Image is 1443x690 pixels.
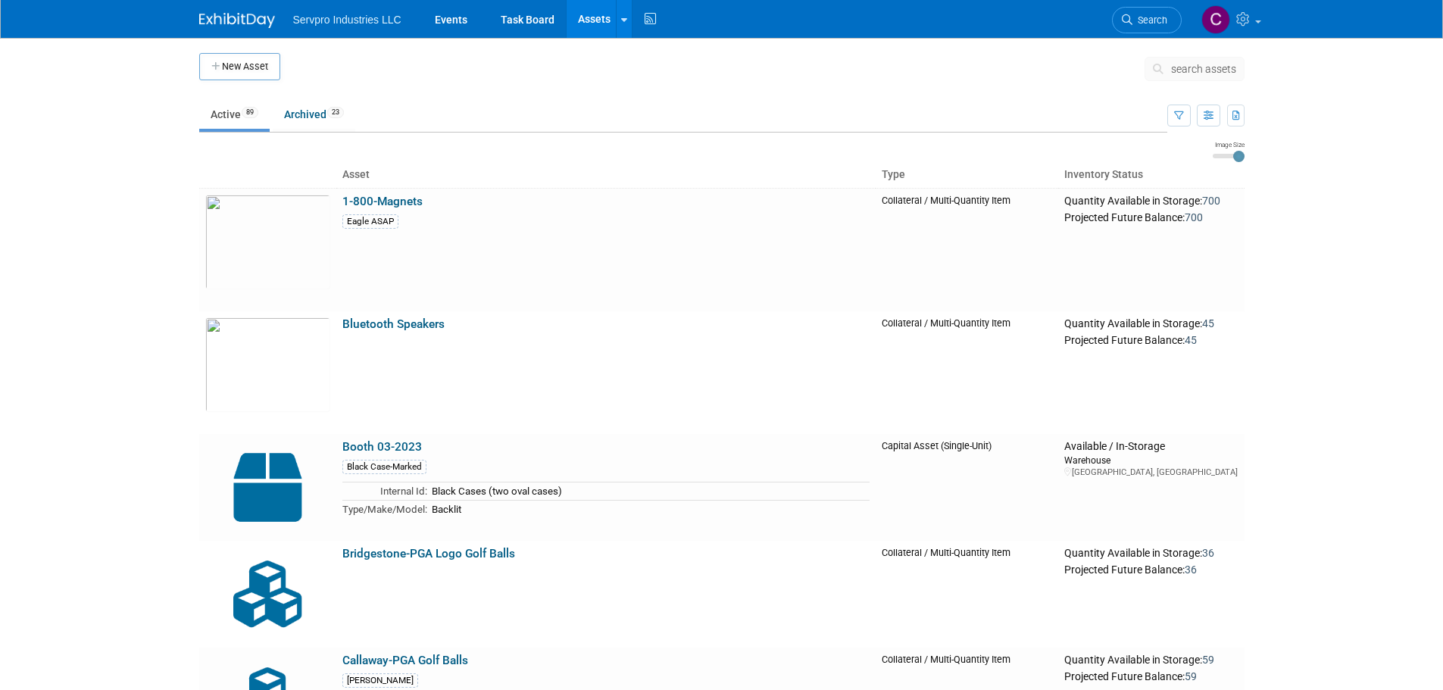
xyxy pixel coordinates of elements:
span: Servpro Industries LLC [293,14,401,26]
span: 59 [1185,670,1197,682]
a: Active89 [199,100,270,129]
div: [PERSON_NAME] [342,673,418,688]
span: search assets [1171,63,1236,75]
button: New Asset [199,53,280,80]
div: Black Case-Marked [342,460,426,474]
button: search assets [1145,57,1245,81]
a: Archived23 [273,100,355,129]
a: Search [1112,7,1182,33]
span: 59 [1202,654,1214,666]
div: Quantity Available in Storage: [1064,195,1238,208]
span: 36 [1185,564,1197,576]
a: Booth 03-2023 [342,440,422,454]
td: Backlit [427,500,870,517]
td: Capital Asset (Single-Unit) [876,434,1058,541]
a: Callaway-PGA Golf Balls [342,654,468,667]
span: 700 [1202,195,1220,207]
a: 1-800-Magnets [342,195,423,208]
a: Bridgestone-PGA Logo Golf Balls [342,547,515,560]
a: Bluetooth Speakers [342,317,445,331]
div: Projected Future Balance: [1064,667,1238,684]
span: 36 [1202,547,1214,559]
th: Asset [336,162,876,188]
div: Available / In-Storage [1064,440,1238,454]
div: Quantity Available in Storage: [1064,654,1238,667]
span: 23 [327,107,344,118]
div: Projected Future Balance: [1064,560,1238,577]
div: Projected Future Balance: [1064,331,1238,348]
td: Type/Make/Model: [342,500,427,517]
div: Quantity Available in Storage: [1064,317,1238,331]
img: Collateral-Icon-2.png [205,547,330,642]
div: [GEOGRAPHIC_DATA], [GEOGRAPHIC_DATA] [1064,467,1238,478]
div: Projected Future Balance: [1064,208,1238,225]
td: Collateral / Multi-Quantity Item [876,541,1058,648]
th: Type [876,162,1058,188]
div: Warehouse [1064,454,1238,467]
span: 45 [1185,334,1197,346]
img: Capital-Asset-Icon-2.png [205,440,330,535]
span: 700 [1185,211,1203,223]
div: Quantity Available in Storage: [1064,547,1238,560]
div: Image Size [1213,140,1245,149]
td: Collateral / Multi-Quantity Item [876,188,1058,311]
span: Search [1132,14,1167,26]
td: Black Cases (two oval cases) [427,482,870,501]
div: Eagle ASAP [342,214,398,229]
span: 89 [242,107,258,118]
img: Chris Chassagneux [1201,5,1230,34]
img: ExhibitDay [199,13,275,28]
td: Collateral / Multi-Quantity Item [876,311,1058,434]
td: Internal Id: [342,482,427,501]
span: 45 [1202,317,1214,329]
